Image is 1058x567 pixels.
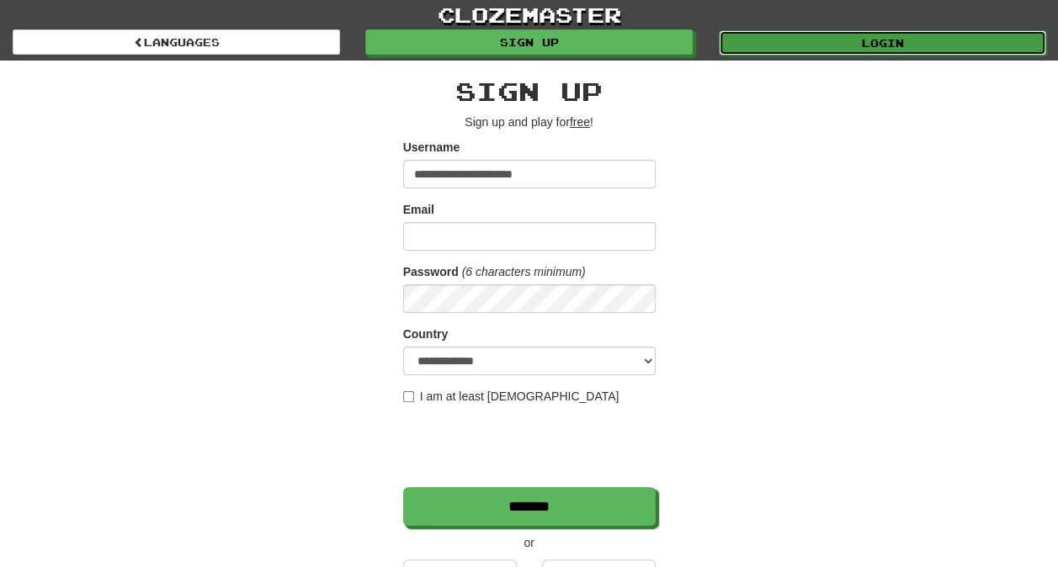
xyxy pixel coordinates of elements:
input: I am at least [DEMOGRAPHIC_DATA] [403,391,414,402]
a: Login [719,30,1046,56]
a: Languages [13,29,340,55]
em: (6 characters minimum) [462,265,586,278]
label: Email [403,201,434,218]
label: I am at least [DEMOGRAPHIC_DATA] [403,388,619,405]
h2: Sign up [403,77,656,105]
label: Country [403,326,449,342]
iframe: reCAPTCHA [403,413,659,479]
label: Username [403,139,460,156]
a: Sign up [365,29,693,55]
u: free [570,115,590,129]
p: Sign up and play for ! [403,114,656,130]
p: or [403,534,656,551]
label: Password [403,263,459,280]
